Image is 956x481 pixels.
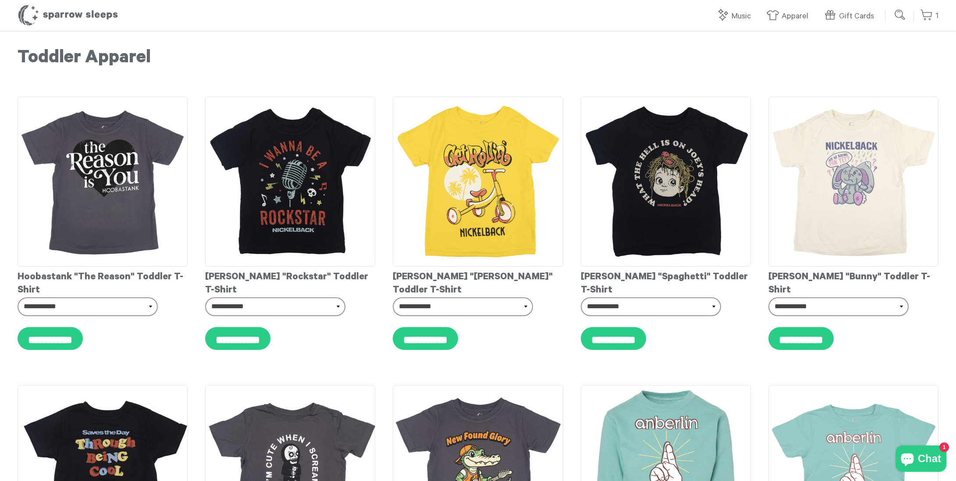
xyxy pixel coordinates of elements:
[824,7,878,26] a: Gift Cards
[893,445,949,474] inbox-online-store-chat: Shopify online store chat
[393,267,563,297] div: [PERSON_NAME] "[PERSON_NAME]" Toddler T-Shirt
[581,96,751,267] img: Nickelback-JoeysHeadToddlerT-shirt_grande.jpg
[892,6,909,24] input: Submit
[205,96,375,267] img: Nickelback-RockstarToddlerT-shirt_grande.jpg
[768,267,938,297] div: [PERSON_NAME] "Bunny" Toddler T-Shirt
[393,96,563,267] img: Nickelback-GetRollinToddlerT-shirt_grande.jpg
[716,7,755,26] a: Music
[205,267,375,297] div: [PERSON_NAME] "Rockstar" Toddler T-Shirt
[581,267,751,297] div: [PERSON_NAME] "Spaghetti" Toddler T-Shirt
[768,96,938,267] img: Nickelback-ArewehavingfunyetToddlerT-shirt_grande.jpg
[766,7,813,26] a: Apparel
[18,4,118,26] h1: Sparrow Sleeps
[18,267,188,297] div: Hoobastank "The Reason" Toddler T-Shirt
[18,48,938,70] h1: Toddler Apparel
[18,96,188,267] img: Hoobastank-TheReasonToddlerT-shirt_grande.jpg
[920,7,938,25] a: 1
